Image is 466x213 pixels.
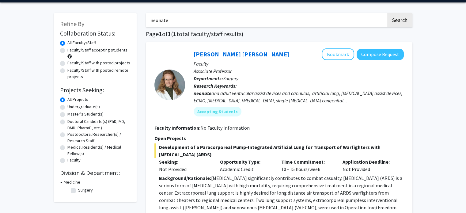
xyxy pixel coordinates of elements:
label: Faculty/Staff with posted remote projects [67,67,131,80]
label: All Faculty/Staff [67,40,96,46]
p: Associate Professor [194,67,404,75]
label: Faculty [67,157,81,163]
b: neonate [194,90,211,96]
label: Master's Student(s) [67,111,104,117]
div: Academic Credit [215,158,277,173]
span: Surgery [223,75,238,82]
div: Not Provided [159,165,211,173]
iframe: Chat [5,185,26,208]
span: 1 [159,30,162,38]
p: Open Projects [154,135,404,142]
div: 10 - 15 hours/week [277,158,338,173]
h2: Projects Seeking: [60,86,131,94]
span: Refine By [60,20,84,28]
label: Doctoral Candidate(s) (PhD, MD, DMD, PharmD, etc.) [67,118,131,131]
strong: Background/Rationale: [159,175,211,181]
button: Add Cherry Ballard Croft to Bookmarks [322,48,354,60]
span: 1 [168,30,171,38]
a: [PERSON_NAME] [PERSON_NAME] [194,50,289,58]
b: Departments: [194,75,223,82]
label: All Projects [67,96,88,103]
mat-chip: Accepting Students [194,107,241,116]
b: Research Keywords: [194,83,237,89]
h2: Collaboration Status: [60,30,131,37]
h3: Medicine [64,179,80,185]
label: Medical Resident(s) / Medical Fellow(s) [67,144,131,157]
p: Application Deadline: [343,158,395,165]
div: Not Provided [338,158,399,173]
span: No Faculty Information [200,125,250,131]
input: Search Keywords [146,13,386,27]
button: Compose Request to Cherry Ballard Croft [357,49,404,60]
button: Search [387,13,412,27]
div: and adult ventricular assist devices and cannulas, artificial lung, [MEDICAL_DATA] assist devices... [194,89,404,104]
span: 1 [173,30,176,38]
p: Seeking: [159,158,211,165]
h1: Page of ( total faculty/staff results) [146,30,412,38]
p: Time Commitment: [281,158,333,165]
span: Development of a Paracorporeal Pump-Integrated Artificial Lung for Transport of Warfighters with ... [154,143,404,158]
label: Faculty/Staff with posted projects [67,60,130,66]
label: Faculty/Staff accepting students [67,47,127,53]
p: Opportunity Type: [220,158,272,165]
label: Postdoctoral Researcher(s) / Research Staff [67,131,131,144]
b: Faculty Information: [154,125,200,131]
label: Surgery [78,187,93,193]
label: Undergraduate(s) [67,104,100,110]
h2: Division & Department: [60,169,131,177]
p: Faculty [194,60,404,67]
